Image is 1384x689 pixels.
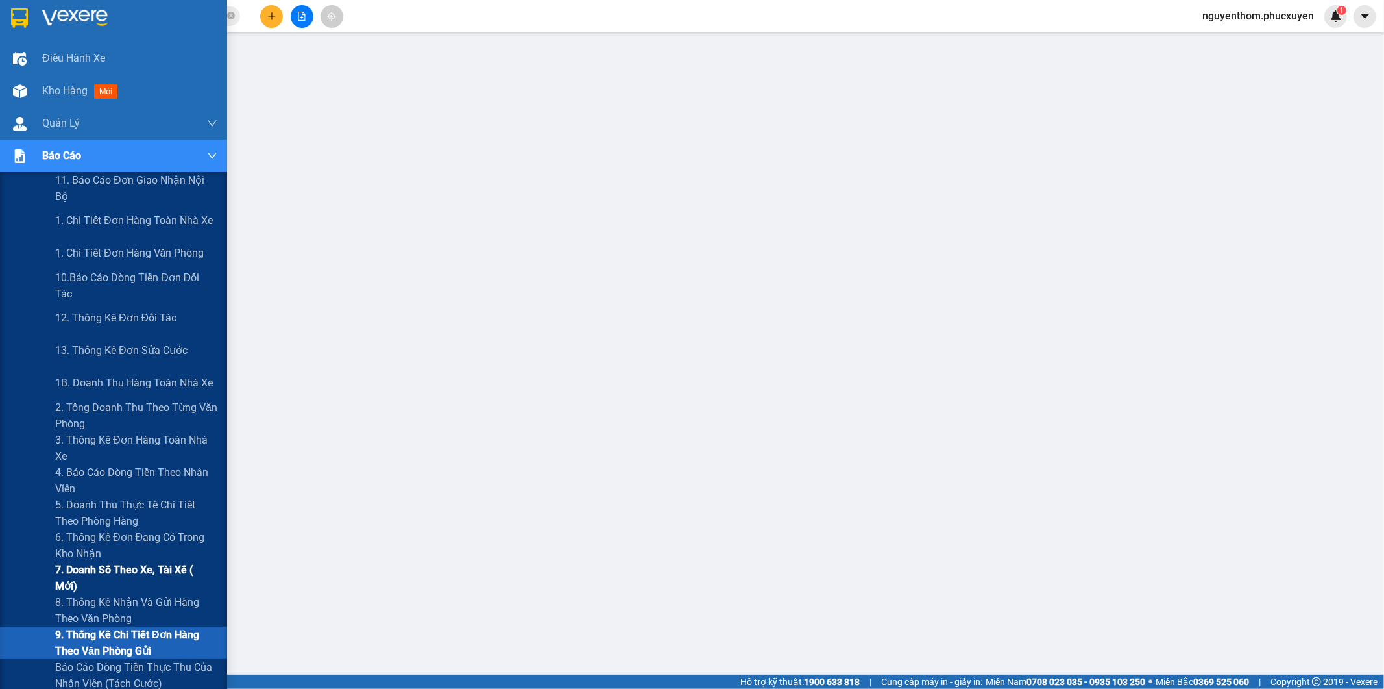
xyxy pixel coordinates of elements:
[42,50,105,66] span: Điều hành xe
[42,84,88,97] span: Kho hàng
[321,5,343,28] button: aim
[227,12,235,19] span: close-circle
[42,115,80,131] span: Quản Lý
[267,12,276,21] span: plus
[55,464,217,497] span: 4. Báo cáo dòng tiền theo nhân viên
[1354,5,1376,28] button: caret-down
[207,151,217,161] span: down
[94,84,117,99] span: mới
[55,529,217,562] span: 6. Thống kê đơn đang có trong kho nhận
[1192,8,1324,24] span: nguyenthom.phucxuyen
[42,147,81,164] span: Báo cáo
[13,84,27,98] img: warehouse-icon
[55,172,217,205] span: 11. Báo cáo đơn giao nhận nội bộ
[1312,677,1321,686] span: copyright
[13,52,27,66] img: warehouse-icon
[13,117,27,131] img: warehouse-icon
[1337,6,1346,15] sup: 1
[55,269,217,302] span: 10.Báo cáo dòng tiền đơn đối tác
[55,342,188,358] span: 13. Thống kê đơn sửa cước
[24,38,165,84] span: Gửi hàng [GEOGRAPHIC_DATA]: Hotline:
[55,245,204,261] span: 1. Chi tiết đơn hàng văn phòng
[55,497,217,529] span: 5. Doanh thu thực tế chi tiết theo phòng hàng
[30,87,158,110] span: Gửi hàng Hạ Long: Hotline:
[869,675,871,689] span: |
[804,677,860,687] strong: 1900 633 818
[227,10,235,23] span: close-circle
[55,399,217,432] span: 2. Tổng doanh thu theo từng văn phòng
[740,675,860,689] span: Hỗ trợ kỹ thuật:
[986,675,1145,689] span: Miền Nam
[55,212,213,229] span: 1. Chi tiết đơn hàng toàn nhà xe
[1339,6,1344,15] span: 1
[1259,675,1261,689] span: |
[55,375,213,391] span: 1B. Doanh thu hàng toàn nhà xe
[24,49,157,72] strong: 024 3236 3236 -
[881,675,982,689] span: Cung cấp máy in - giấy in:
[63,61,165,84] strong: 0888 827 827 - 0848 827 827
[1148,679,1152,684] span: ⚪️
[297,12,306,21] span: file-add
[55,594,217,627] span: 8. Thống kê nhận và gửi hàng theo văn phòng
[55,562,217,594] span: 7. Doanh số theo xe, tài xế ( mới)
[1330,10,1342,22] img: icon-new-feature
[207,118,217,129] span: down
[55,310,176,326] span: 12. Thống kê đơn đối tác
[1193,677,1249,687] strong: 0369 525 060
[260,5,283,28] button: plus
[13,149,27,163] img: solution-icon
[291,5,313,28] button: file-add
[1026,677,1145,687] strong: 0708 023 035 - 0935 103 250
[40,6,149,34] strong: Công ty TNHH Phúc Xuyên
[1359,10,1371,22] span: caret-down
[1156,675,1249,689] span: Miền Bắc
[55,432,217,464] span: 3. Thống kê đơn hàng toàn nhà xe
[55,627,217,659] span: 9. Thống kê chi tiết đơn hàng theo văn phòng gửi
[11,8,28,28] img: logo-vxr
[327,12,336,21] span: aim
